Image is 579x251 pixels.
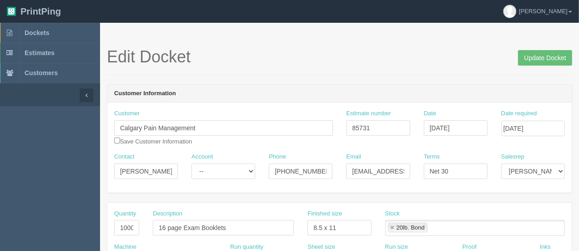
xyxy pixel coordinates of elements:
label: Salesrep [501,153,524,161]
img: avatar_default-7531ab5dedf162e01f1e0bb0964e6a185e93c5c22dfe317fb01d7f8cd2b1632c.jpg [503,5,516,18]
label: Customer [114,109,140,118]
span: Customers [25,69,58,77]
label: Account [191,153,213,161]
input: Update Docket [518,50,572,66]
img: logo-3e63b451c926e2ac314895c53de4908e5d424f24456219fb08d385ab2e579770.png [7,7,16,16]
h1: Edit Docket [107,48,572,66]
span: Estimates [25,49,55,56]
label: Phone [269,153,286,161]
label: Date [424,109,436,118]
label: Quantity [114,210,136,218]
div: Save Customer Information [114,109,333,146]
span: Dockets [25,29,49,36]
label: Description [153,210,182,218]
header: Customer Information [107,85,572,103]
label: Contact [114,153,135,161]
label: Estimate number [347,109,391,118]
label: Date required [501,109,537,118]
label: Terms [424,153,440,161]
label: Email [346,153,361,161]
label: Finished size [307,210,342,218]
div: 20lb. Bond [397,225,425,231]
input: Enter customer name [114,120,333,136]
label: Stock [385,210,400,218]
